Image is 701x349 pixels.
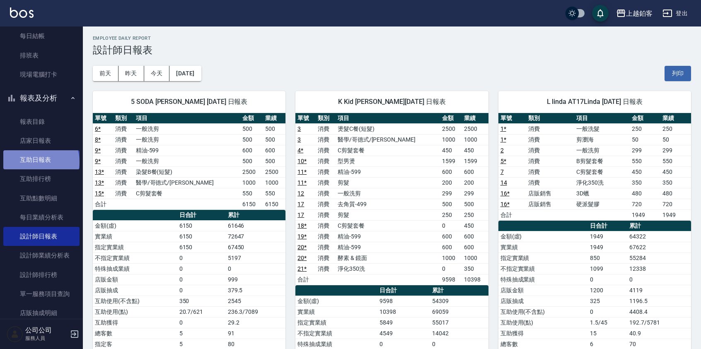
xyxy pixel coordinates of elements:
th: 單號 [93,113,113,124]
a: 設計師排行榜 [3,265,80,284]
td: 店販金額 [93,274,177,285]
td: 1000 [263,177,285,188]
td: 消費 [316,177,336,188]
h5: 公司公司 [25,326,68,335]
td: 消費 [113,177,133,188]
td: 酵素 & 鏡面 [336,253,440,263]
td: 67450 [226,242,286,253]
td: 互助使用(不含點) [93,296,177,306]
td: 1599 [462,156,488,166]
td: 29.2 [226,317,286,328]
th: 類別 [316,113,336,124]
td: 不指定實業績 [93,253,177,263]
td: 消費 [316,253,336,263]
td: 12338 [627,263,691,274]
td: 精油-599 [336,242,440,253]
td: 一般洗剪 [134,123,241,134]
td: 指定實業績 [498,253,588,263]
td: 379.5 [226,285,286,296]
td: 350 [630,177,660,188]
td: 250 [660,123,691,134]
td: 64322 [627,231,691,242]
a: 14 [500,179,507,186]
a: 報表目錄 [3,112,80,131]
td: 480 [660,188,691,199]
th: 累計 [430,285,488,296]
td: 消費 [316,220,336,231]
td: 350 [660,177,691,188]
div: 上越鉑客 [626,8,653,19]
td: 消費 [526,145,574,156]
td: 1000 [462,253,488,263]
td: 一般洗髮 [574,123,630,134]
td: 350 [177,296,226,306]
td: 50 [630,134,660,145]
td: 金額(虛) [295,296,377,306]
td: 550 [263,188,285,199]
td: 金額(虛) [93,220,177,231]
td: 9598 [377,296,430,306]
td: 淨化350洗 [574,177,630,188]
td: 消費 [316,156,336,166]
table: a dense table [93,113,285,210]
td: 店販抽成 [93,285,177,296]
td: 61646 [226,220,286,231]
td: 600 [440,166,462,177]
td: 店販金額 [498,285,588,296]
td: 720 [660,199,691,209]
td: 500 [263,134,285,145]
td: 3D蠟 [574,188,630,199]
td: 2500 [462,123,488,134]
td: 店販銷售 [526,188,574,199]
td: 0 [440,263,462,274]
td: C剪髮套餐 [574,166,630,177]
td: 600 [263,145,285,156]
a: 互助點數明細 [3,189,80,208]
a: 12 [297,190,304,197]
td: 2500 [263,166,285,177]
td: 1949 [660,209,691,220]
td: 2500 [240,166,263,177]
a: 7 [500,168,504,175]
td: C剪髮套餐 [336,145,440,156]
td: 200 [462,177,488,188]
td: 600 [440,242,462,253]
td: 500 [240,134,263,145]
td: 剪髮 [336,177,440,188]
td: 醫學/哥德式/[PERSON_NAME] [134,177,241,188]
a: 17 [297,201,304,207]
td: 消費 [316,166,336,177]
td: 500 [462,199,488,209]
td: 600 [462,242,488,253]
td: 1.5/45 [588,317,627,328]
td: 消費 [113,156,133,166]
td: 250 [630,123,660,134]
td: 299 [462,188,488,199]
td: 消費 [113,166,133,177]
td: 消費 [316,231,336,242]
a: 互助日報表 [3,150,80,169]
td: 0 [440,220,462,231]
td: 消費 [316,134,336,145]
td: 消費 [113,123,133,134]
th: 日合計 [588,221,627,231]
td: 醫學/哥德式/[PERSON_NAME] [336,134,440,145]
button: 前天 [93,66,118,81]
td: 消費 [316,242,336,253]
td: 硬派髮膠 [574,199,630,209]
td: 0 [226,263,286,274]
td: 不指定實業績 [498,263,588,274]
td: 淨化350洗 [336,263,440,274]
td: 6150 [177,231,226,242]
span: 5 SODA [PERSON_NAME] [DATE] 日報表 [103,98,276,106]
td: 0 [588,306,627,317]
th: 累計 [226,210,286,221]
span: L linda AT17Linda [DATE] 日報表 [508,98,681,106]
td: 50 [660,134,691,145]
td: 4119 [627,285,691,296]
td: 500 [240,156,263,166]
td: 54309 [430,296,488,306]
td: C剪髮套餐 [134,188,241,199]
td: 1099 [588,263,627,274]
button: 登出 [659,6,691,21]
